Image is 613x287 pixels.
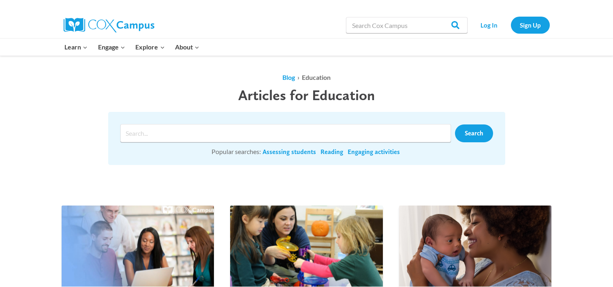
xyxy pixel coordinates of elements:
span: Engage [98,42,125,52]
nav: Secondary Navigation [472,17,550,33]
span: Learn [64,42,88,52]
a: Reading [320,148,343,156]
span: Education [302,73,331,81]
input: Search Cox Campus [346,17,468,33]
a: Assessing students [263,148,316,156]
span: Articles for Education [238,86,375,104]
ol: › [108,72,505,83]
span: About [175,42,199,52]
span: Search [465,129,483,137]
input: Search input [120,124,451,142]
img: Cox Campus [64,18,154,32]
a: Log In [472,17,507,33]
a: Engaging activities [348,148,400,156]
form: Search form [120,124,455,142]
a: Blog [282,73,295,81]
span: Explore [135,42,164,52]
a: Sign Up [511,17,550,33]
span: Popular searches: [211,148,261,155]
nav: Primary Navigation [60,39,205,56]
a: Search [455,124,493,142]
